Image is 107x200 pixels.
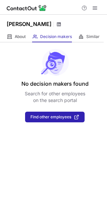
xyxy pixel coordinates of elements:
span: Decision makers [40,34,72,39]
span: Similar [86,34,100,39]
span: Find other employees [30,115,71,119]
img: ContactOut v5.3.10 [7,4,47,12]
p: Search for other employees on the search portal [25,90,85,104]
header: No decision makers found [21,80,89,88]
img: No leads found [40,49,69,76]
span: About [15,34,26,39]
button: Find other employees [25,112,85,122]
h1: [PERSON_NAME] [7,20,51,28]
